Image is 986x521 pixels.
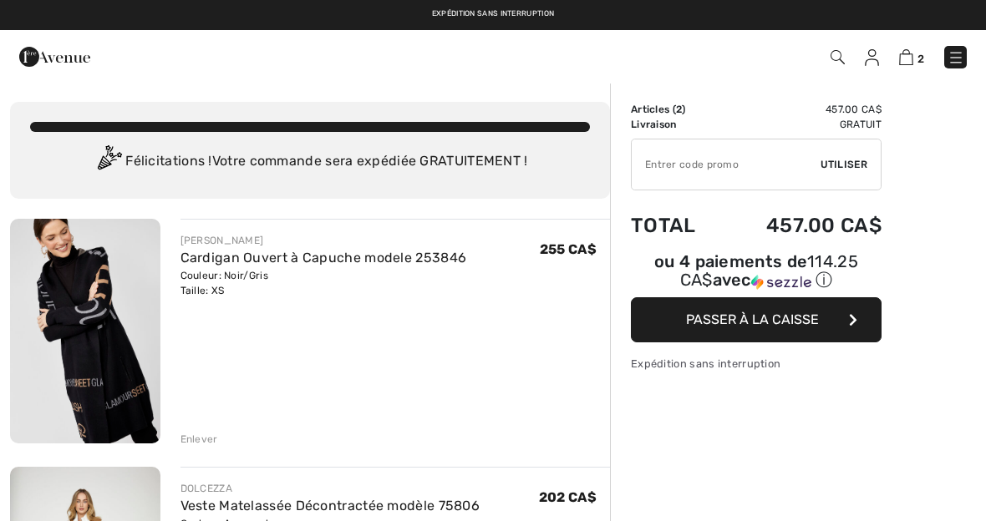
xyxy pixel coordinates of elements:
td: Total [631,197,721,254]
a: 2 [899,47,924,67]
span: 114.25 CA$ [680,251,858,290]
img: Sezzle [751,275,811,290]
td: 457.00 CA$ [721,197,882,254]
button: Passer à la caisse [631,297,882,342]
div: ou 4 paiements de avec [631,254,882,291]
span: 2 [917,53,924,65]
img: 1ère Avenue [19,40,90,73]
a: Veste Matelassée Décontractée modèle 75806 [180,498,480,513]
div: Félicitations ! Votre commande sera expédiée GRATUITEMENT ! [30,145,590,179]
div: Couleur: Noir/Gris Taille: XS [180,268,467,298]
img: Congratulation2.svg [92,145,125,179]
a: Cardigan Ouvert à Capuche modele 253846 [180,250,467,266]
img: Mes infos [865,49,879,66]
td: 457.00 CA$ [721,102,882,117]
td: Livraison [631,117,721,132]
img: Menu [948,49,964,66]
div: DOLCEZZA [180,481,480,496]
a: 1ère Avenue [19,48,90,63]
div: ou 4 paiements de114.25 CA$avecSezzle Cliquez pour en savoir plus sur Sezzle [631,254,882,297]
span: 202 CA$ [539,489,597,505]
div: Expédition sans interruption [631,356,882,372]
span: 2 [676,104,682,115]
div: [PERSON_NAME] [180,233,467,248]
span: 255 CA$ [540,241,597,257]
input: Code promo [632,139,821,190]
td: Gratuit [721,117,882,132]
img: Panier d'achat [899,49,913,65]
span: Passer à la caisse [686,311,819,327]
td: Articles ( ) [631,102,721,117]
span: Utiliser [821,157,867,172]
div: Enlever [180,432,218,447]
img: Recherche [831,50,845,64]
img: Cardigan Ouvert à Capuche modele 253846 [10,219,160,443]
